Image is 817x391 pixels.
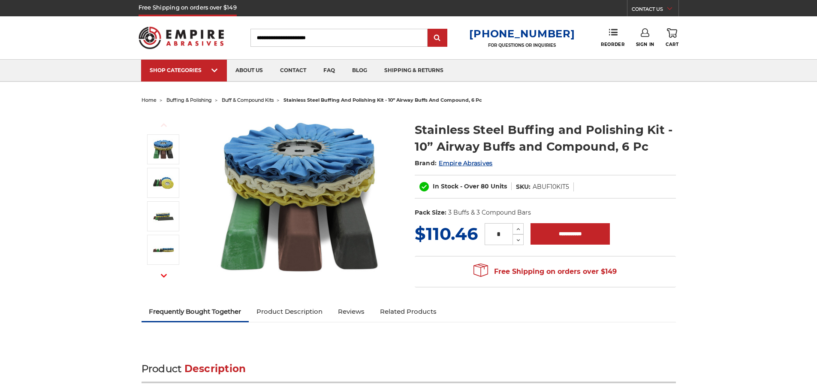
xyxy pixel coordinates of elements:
span: Description [184,363,246,375]
span: stainless steel buffing and polishing kit - 10” airway buffs and compound, 6 pc [283,97,482,103]
a: Reorder [601,28,624,47]
input: Submit [429,30,446,47]
button: Next [154,267,174,285]
a: contact [271,60,315,82]
a: faq [315,60,344,82]
div: SHOP CATEGORIES [150,67,218,73]
span: $110.46 [415,223,478,244]
img: Stainless Steel 10 inch airway buff and polishing compound kit [153,172,174,194]
a: CONTACT US [632,4,678,16]
span: Units [491,182,507,190]
dt: Pack Size: [415,208,446,217]
img: 10 inch airway buff and polishing compound kit for stainless steel [153,139,174,160]
img: Stainless Steel Buffing and Polishing Kit - 10” Airway Buffs and Compound, 6 Pc [153,206,174,227]
img: Empire Abrasives [139,21,224,55]
a: Frequently Bought Together [142,302,249,321]
a: Empire Abrasives [439,159,492,167]
span: - Over [460,182,479,190]
span: 80 [481,182,489,190]
a: about us [227,60,271,82]
span: Cart [666,42,678,47]
span: Reorder [601,42,624,47]
a: shipping & returns [376,60,452,82]
span: Brand: [415,159,437,167]
a: [PHONE_NUMBER] [469,27,575,40]
a: home [142,97,157,103]
button: Previous [154,116,174,134]
a: Related Products [372,302,444,321]
span: Sign In [636,42,654,47]
a: Cart [666,28,678,47]
dd: 3 Buffs & 3 Compound Bars [448,208,531,217]
h1: Stainless Steel Buffing and Polishing Kit - 10” Airway Buffs and Compound, 6 Pc [415,121,676,155]
img: 10 inch airway buff and polishing compound kit for stainless steel [215,112,386,284]
a: blog [344,60,376,82]
a: Reviews [330,302,372,321]
span: Product [142,363,182,375]
span: In Stock [433,182,458,190]
a: buff & compound kits [222,97,274,103]
a: Product Description [249,302,330,321]
p: FOR QUESTIONS OR INQUIRIES [469,42,575,48]
span: Free Shipping on orders over $149 [473,263,617,280]
img: Stainless Steel Buffing and Polishing Kit - 10” Airway Buffs and Compound, 6 Pc [153,239,174,261]
dt: SKU: [516,182,531,191]
dd: ABUF10KIT5 [533,182,569,191]
a: buffing & polishing [166,97,212,103]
